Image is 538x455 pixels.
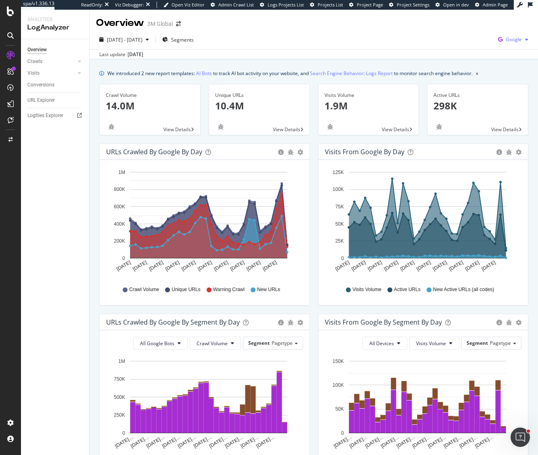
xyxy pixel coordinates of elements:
[106,99,194,113] p: 14.0M
[197,340,228,347] span: Crawl Volume
[433,99,522,113] p: 298K
[27,69,40,78] div: Visits
[163,126,191,133] span: View Details
[163,2,205,8] a: Open Viz Editor
[335,407,343,412] text: 50K
[106,356,303,450] svg: A chart.
[332,359,343,364] text: 150K
[27,57,75,66] a: Crawls
[506,36,522,43] span: Google
[389,2,429,8] a: Project Settings
[260,2,304,8] a: Logs Projects List
[467,340,488,346] span: Segment
[96,16,144,30] div: Overview
[211,2,254,8] a: Admin Crawl List
[318,2,343,8] span: Projects List
[475,2,508,8] a: Admin Page
[213,286,245,293] span: Warning Crawl
[383,260,399,272] text: [DATE]
[106,92,194,99] div: Crawl Volume
[334,260,350,272] text: [DATE]
[196,69,212,78] a: AI Bots
[262,260,278,272] text: [DATE]
[99,69,528,78] div: info banner
[516,320,521,325] div: gear
[431,260,448,272] text: [DATE]
[324,92,413,99] div: Visits Volume
[483,2,508,8] span: Admin Page
[176,21,181,27] div: arrow-right-arrow-left
[480,260,496,272] text: [DATE]
[335,221,343,227] text: 50K
[382,126,409,133] span: View Details
[159,33,197,46] button: Segments
[215,99,304,113] p: 10.4M
[325,166,522,279] svg: A chart.
[27,81,54,89] div: Conversions
[325,318,442,326] div: Visits from Google By Segment By Day
[433,124,445,130] div: bug
[114,187,125,193] text: 800K
[114,412,125,418] text: 250K
[341,430,344,436] text: 0
[107,36,142,43] span: [DATE] - [DATE]
[490,340,511,346] span: Pagetype
[96,33,152,46] button: [DATE] - [DATE]
[148,260,164,272] text: [DATE]
[27,23,83,32] div: LogAnalyzer
[122,256,125,261] text: 0
[128,51,143,58] div: [DATE]
[147,20,173,28] div: 3M Global
[433,92,522,99] div: Active URLs
[272,340,293,346] span: Pagetype
[164,260,180,272] text: [DATE]
[213,260,229,272] text: [DATE]
[132,260,148,272] text: [DATE]
[335,204,343,210] text: 75K
[114,376,125,382] text: 750K
[215,124,226,130] div: bug
[245,260,262,272] text: [DATE]
[81,2,103,8] div: ReadOnly:
[218,2,254,8] span: Admin Crawl List
[474,67,480,79] button: close banner
[27,16,83,23] div: Analytics
[118,359,125,364] text: 1M
[172,286,200,293] span: Unique URLs
[106,166,303,279] svg: A chart.
[350,260,366,272] text: [DATE]
[129,286,159,293] span: Crawl Volume
[324,99,413,113] p: 1.9M
[495,33,532,46] button: Google
[366,260,383,272] text: [DATE]
[122,430,125,436] text: 0
[106,124,117,130] div: bug
[27,81,84,89] a: Conversions
[115,260,132,272] text: [DATE]
[118,170,125,175] text: 1M
[27,96,84,105] a: URL Explorer
[114,238,125,244] text: 200K
[443,2,469,8] span: Open in dev
[27,57,42,66] div: Crawls
[397,2,429,8] span: Project Settings
[115,2,144,8] div: Viz Debugger:
[335,238,343,244] text: 25K
[114,204,125,210] text: 600K
[133,337,188,350] button: All Google Bots
[409,337,459,350] button: Visits Volume
[491,126,519,133] span: View Details
[297,320,303,325] div: gear
[257,286,280,293] span: New URLs
[516,149,521,155] div: gear
[27,46,47,54] div: Overview
[27,69,75,78] a: Visits
[433,286,494,293] span: New Active URLs (all codes)
[357,2,383,8] span: Project Page
[268,2,304,8] span: Logs Projects List
[27,96,55,105] div: URL Explorer
[496,320,502,325] div: circle-info
[496,149,502,155] div: circle-info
